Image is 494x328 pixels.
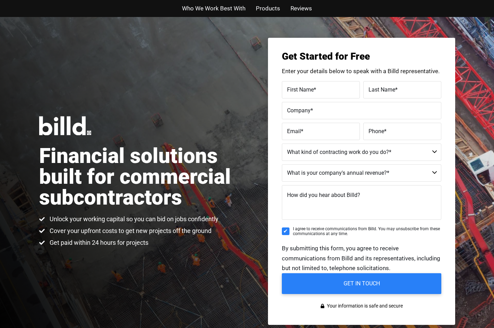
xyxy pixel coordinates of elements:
[48,227,211,235] span: Cover your upfront costs to get new projects off the ground
[282,52,441,61] h3: Get Started for Free
[325,301,403,311] span: Your information is safe and secure
[369,86,395,93] span: Last Name
[287,86,314,93] span: First Name
[282,273,441,294] input: GET IN TOUCH
[369,128,384,134] span: Phone
[287,128,301,134] span: Email
[282,68,441,74] p: Enter your details below to speak with a Billd representative.
[48,239,148,247] span: Get paid within 24 hours for projects
[293,226,441,236] span: I agree to receive communications from Billd. You may unsubscribe from these communications at an...
[291,3,312,14] a: Reviews
[287,192,360,198] span: How did you hear about Billd?
[282,245,440,272] span: By submitting this form, you agree to receive communications from Billd and its representatives, ...
[256,3,280,14] a: Products
[287,107,311,113] span: Company
[39,146,247,208] h1: Financial solutions built for commercial subcontractors
[182,3,245,14] a: Who We Work Best With
[282,227,289,235] input: I agree to receive communications from Billd. You may unsubscribe from these communications at an...
[48,215,218,223] span: Unlock your working capital so you can bid on jobs confidently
